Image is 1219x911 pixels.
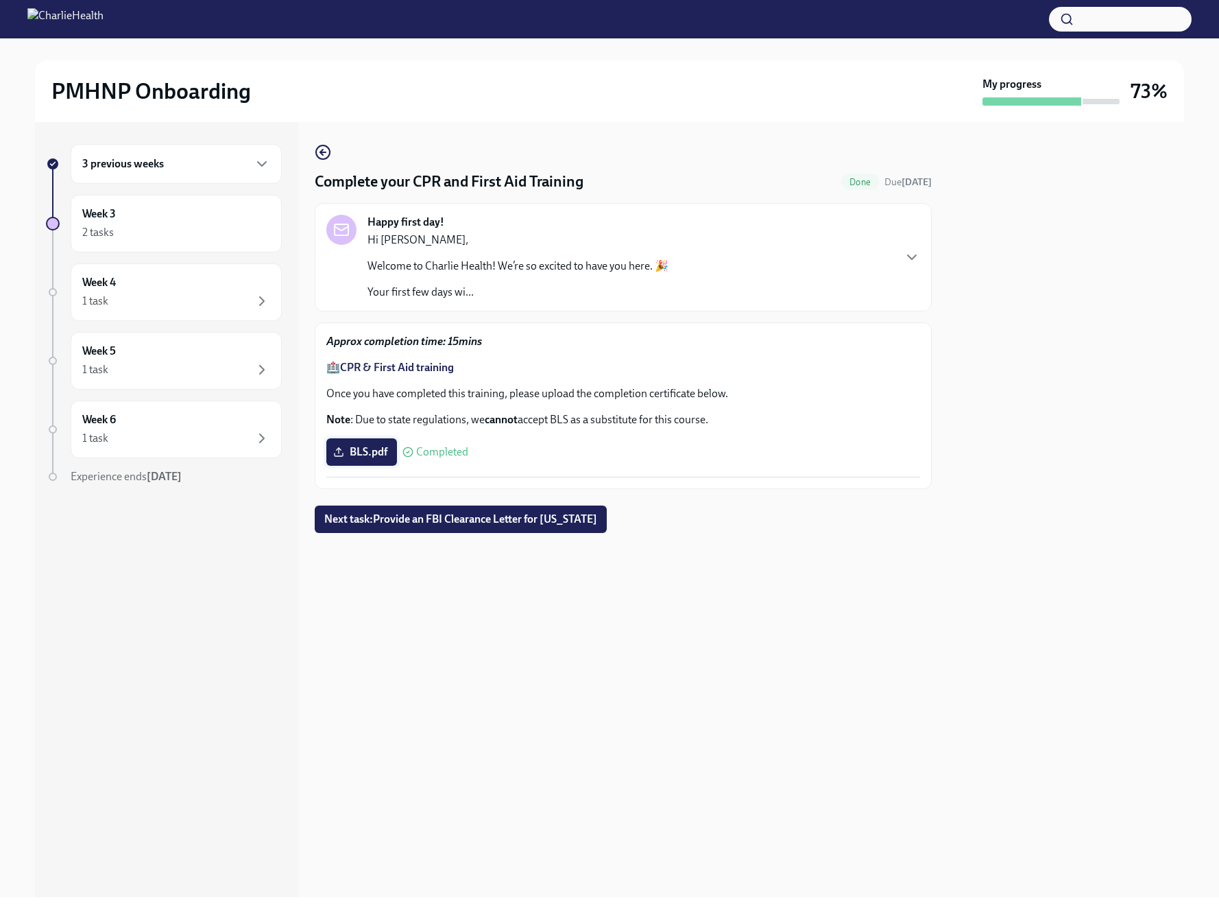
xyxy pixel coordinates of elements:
[51,78,251,105] h2: PMHNP Onboarding
[336,445,387,459] span: BLS.pdf
[1131,79,1168,104] h3: 73%
[27,8,104,30] img: CharlieHealth
[82,431,108,446] div: 1 task
[82,362,108,377] div: 1 task
[841,177,879,187] span: Done
[326,413,350,426] strong: Note
[367,285,668,300] p: Your first few days wi...
[324,512,597,526] span: Next task : Provide an FBI Clearance Letter for [US_STATE]
[82,275,116,290] h6: Week 4
[326,438,397,466] label: BLS.pdf
[46,401,282,458] a: Week 61 task
[367,233,668,248] p: Hi [PERSON_NAME],
[82,206,116,222] h6: Week 3
[884,176,932,188] span: Due
[71,470,182,483] span: Experience ends
[82,294,108,309] div: 1 task
[46,332,282,390] a: Week 51 task
[340,361,454,374] a: CPR & First Aid training
[71,144,282,184] div: 3 previous weeks
[982,77,1041,92] strong: My progress
[326,360,920,375] p: 🏥
[82,412,116,427] h6: Week 6
[82,156,164,171] h6: 3 previous weeks
[485,413,518,426] strong: cannot
[416,447,468,458] span: Completed
[367,259,668,274] p: Welcome to Charlie Health! We’re so excited to have you here. 🎉
[326,412,920,427] p: : Due to state regulations, we accept BLS as a substitute for this course.
[315,171,583,192] h4: Complete your CPR and First Aid Training
[46,195,282,252] a: Week 32 tasks
[326,386,920,401] p: Once you have completed this training, please upload the completion certificate below.
[147,470,182,483] strong: [DATE]
[315,506,607,533] button: Next task:Provide an FBI Clearance Letter for [US_STATE]
[82,344,116,359] h6: Week 5
[902,176,932,188] strong: [DATE]
[326,335,482,348] strong: Approx completion time: 15mins
[884,176,932,189] span: August 29th, 2025 10:00
[367,215,444,230] strong: Happy first day!
[46,263,282,321] a: Week 41 task
[82,225,114,240] div: 2 tasks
